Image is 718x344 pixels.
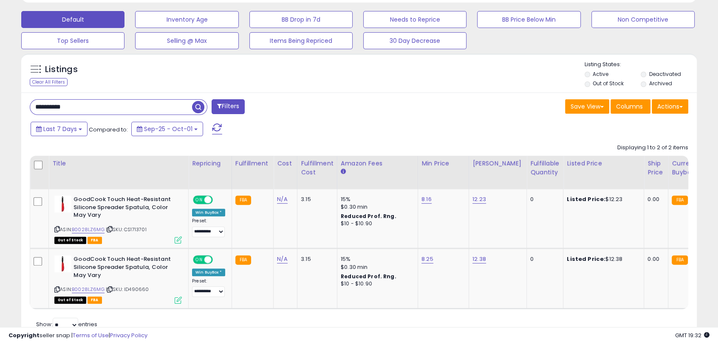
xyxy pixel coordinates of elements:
span: ON [194,256,204,263]
div: Cost [277,159,294,168]
div: Title [52,159,185,168]
button: Last 7 Days [31,122,88,136]
a: Privacy Policy [110,331,147,339]
label: Deactivated [649,70,681,78]
div: Preset: [192,278,225,297]
div: Amazon Fees [341,159,414,168]
button: Default [21,11,124,28]
button: Columns [611,99,650,114]
div: 0.00 [647,196,661,203]
button: Items Being Repriced [249,32,353,49]
div: ASIN: [54,196,182,243]
label: Out of Stock [593,80,624,87]
a: B0028LZ6MG [72,226,105,233]
div: Min Price [421,159,465,168]
div: $0.30 min [341,203,411,211]
div: Fulfillment Cost [301,159,334,177]
button: Sep-25 - Oct-01 [131,122,203,136]
div: 0.00 [647,255,661,263]
a: B0028LZ6MG [72,286,105,293]
div: $0.30 min [341,263,411,271]
b: Reduced Prof. Rng. [341,273,396,280]
b: Reduced Prof. Rng. [341,213,396,220]
button: Non Competitive [591,11,695,28]
small: FBA [235,196,251,205]
div: Win BuyBox * [192,268,225,276]
div: 15% [341,196,411,203]
small: FBA [235,255,251,265]
p: Listing States: [585,61,697,69]
img: 21y-5Rv2SgS._SL40_.jpg [54,196,71,213]
small: FBA [672,196,687,205]
strong: Copyright [8,331,40,339]
span: Last 7 Days [43,125,77,133]
b: Listed Price: [567,195,605,203]
a: 8.16 [421,195,432,204]
div: Current Buybox Price [672,159,715,177]
div: $12.38 [567,255,637,263]
div: ASIN: [54,255,182,302]
div: $10 - $10.90 [341,220,411,227]
label: Active [593,70,608,78]
div: seller snap | | [8,332,147,340]
button: Filters [212,99,245,114]
button: Selling @ Max [135,32,238,49]
span: 2025-10-14 19:32 GMT [675,331,710,339]
div: Clear All Filters [30,78,68,86]
a: 8.25 [421,255,433,263]
small: FBA [672,255,687,265]
span: Columns [616,102,643,111]
div: Fulfillment [235,159,270,168]
a: N/A [277,195,287,204]
span: Sep-25 - Oct-01 [144,125,192,133]
span: Compared to: [89,126,128,134]
span: | SKU: CS1713701 [106,226,147,233]
span: ON [194,196,204,204]
span: | SKU: ID490660 [106,286,149,293]
div: Repricing [192,159,228,168]
span: All listings that are currently out of stock and unavailable for purchase on Amazon [54,237,86,244]
span: All listings that are currently out of stock and unavailable for purchase on Amazon [54,296,86,304]
a: 12.38 [472,255,486,263]
button: Actions [652,99,688,114]
small: Amazon Fees. [341,168,346,176]
button: BB Drop in 7d [249,11,353,28]
button: Needs to Reprice [363,11,466,28]
div: Win BuyBox * [192,209,225,216]
a: Terms of Use [73,331,109,339]
span: FBA [88,237,102,244]
div: [PERSON_NAME] [472,159,523,168]
h5: Listings [45,64,78,76]
button: Top Sellers [21,32,124,49]
span: OFF [212,256,225,263]
div: Ship Price [647,159,664,177]
b: GoodCook Touch Heat-Resistant Silicone Spreader Spatula, Color May Vary [73,255,177,281]
div: 3.15 [301,255,331,263]
div: $12.23 [567,196,637,203]
a: 12.23 [472,195,486,204]
img: 21y-5Rv2SgS._SL40_.jpg [54,255,71,272]
button: 30 Day Decrease [363,32,466,49]
div: $10 - $10.90 [341,280,411,288]
div: 0 [530,255,557,263]
span: Show: entries [36,320,97,328]
button: Inventory Age [135,11,238,28]
b: GoodCook Touch Heat-Resistant Silicone Spreader Spatula, Color May Vary [73,196,177,221]
label: Archived [649,80,672,87]
div: Fulfillable Quantity [530,159,560,177]
span: FBA [88,296,102,304]
div: Listed Price [567,159,640,168]
a: N/A [277,255,287,263]
div: Preset: [192,218,225,237]
div: 0 [530,196,557,203]
div: 3.15 [301,196,331,203]
span: OFF [212,196,225,204]
div: 15% [341,255,411,263]
div: Displaying 1 to 2 of 2 items [617,144,688,152]
button: Save View [565,99,609,114]
button: BB Price Below Min [477,11,580,28]
b: Listed Price: [567,255,605,263]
